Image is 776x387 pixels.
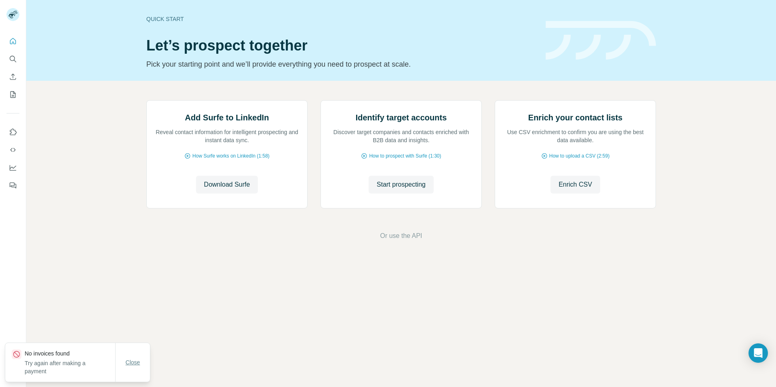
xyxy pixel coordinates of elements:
button: Enrich CSV [550,176,600,193]
button: Use Surfe on LinkedIn [6,125,19,139]
span: Start prospecting [377,180,426,189]
button: Dashboard [6,160,19,175]
button: Search [6,52,19,66]
p: No invoices found [25,349,115,358]
button: Enrich CSV [6,69,19,84]
span: Close [126,358,140,366]
button: Download Surfe [196,176,258,193]
p: Reveal contact information for intelligent prospecting and instant data sync. [155,128,299,144]
h2: Enrich your contact lists [528,112,622,123]
p: Discover target companies and contacts enriched with B2B data and insights. [329,128,473,144]
p: Try again after making a payment [25,359,115,375]
p: Use CSV enrichment to confirm you are using the best data available. [503,128,647,144]
span: How to prospect with Surfe (1:30) [369,152,441,160]
p: Pick your starting point and we’ll provide everything you need to prospect at scale. [146,59,536,70]
span: Download Surfe [204,180,250,189]
img: Avatar [6,8,19,21]
img: banner [546,21,656,60]
span: How to upload a CSV (2:59) [549,152,609,160]
button: Or use the API [380,231,422,241]
h2: Add Surfe to LinkedIn [185,112,269,123]
button: Close [120,355,146,370]
span: Enrich CSV [559,180,592,189]
button: Start prospecting [369,176,434,193]
span: How Surfe works on LinkedIn (1:58) [192,152,270,160]
h1: Let’s prospect together [146,38,536,54]
div: Open Intercom Messenger [749,343,768,363]
button: Use Surfe API [6,143,19,157]
div: Quick start [146,15,536,23]
button: Feedback [6,178,19,193]
button: My lists [6,87,19,102]
button: Quick start [6,34,19,48]
h2: Identify target accounts [356,112,447,123]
